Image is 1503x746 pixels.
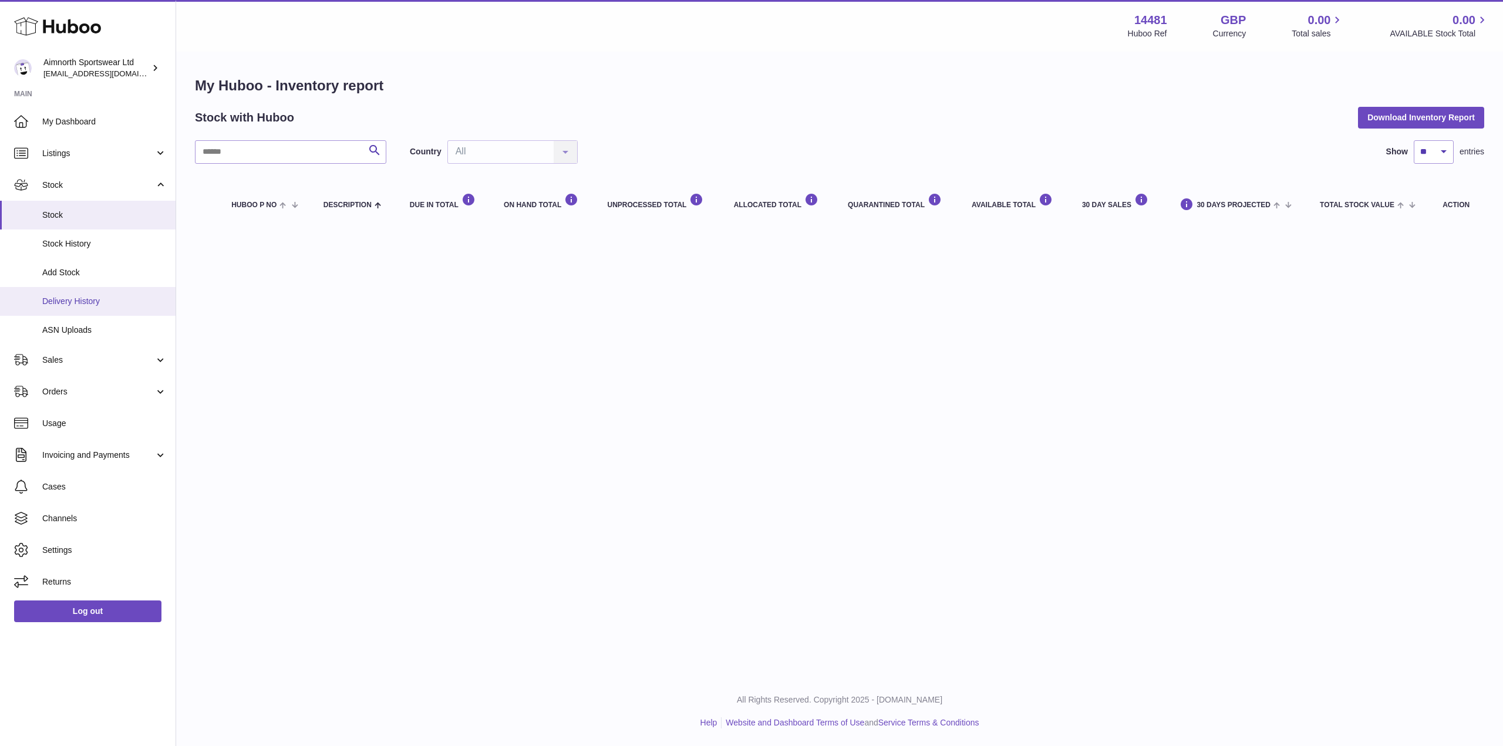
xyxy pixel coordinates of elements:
span: Usage [42,418,167,429]
button: Download Inventory Report [1358,107,1484,128]
h2: Stock with Huboo [195,110,294,126]
span: [EMAIL_ADDRESS][DOMAIN_NAME] [43,69,173,78]
div: ON HAND Total [504,193,584,209]
div: Action [1443,201,1472,209]
span: Settings [42,545,167,556]
h1: My Huboo - Inventory report [195,76,1484,95]
div: Huboo Ref [1128,28,1167,39]
label: Show [1386,146,1408,157]
span: Sales [42,355,154,366]
span: Invoicing and Payments [42,450,154,461]
a: Website and Dashboard Terms of Use [726,718,864,727]
span: entries [1460,146,1484,157]
strong: 14481 [1134,12,1167,28]
span: Huboo P no [231,201,277,209]
img: internalAdmin-14481@internal.huboo.com [14,59,32,77]
span: ASN Uploads [42,325,167,336]
a: 0.00 Total sales [1292,12,1344,39]
span: Delivery History [42,296,167,307]
div: Aimnorth Sportswear Ltd [43,57,149,79]
strong: GBP [1221,12,1246,28]
div: AVAILABLE Total [972,193,1059,209]
span: Total sales [1292,28,1344,39]
a: Help [700,718,717,727]
div: 30 DAY SALES [1082,193,1153,209]
div: UNPROCESSED Total [608,193,710,209]
li: and [722,717,979,728]
span: My Dashboard [42,116,167,127]
div: DUE IN TOTAL [410,193,480,209]
span: AVAILABLE Stock Total [1390,28,1489,39]
a: 0.00 AVAILABLE Stock Total [1390,12,1489,39]
span: Stock [42,180,154,191]
label: Country [410,146,442,157]
span: Stock [42,210,167,221]
div: QUARANTINED Total [848,193,948,209]
a: Service Terms & Conditions [878,718,979,727]
span: 0.00 [1453,12,1475,28]
div: Currency [1213,28,1246,39]
p: All Rights Reserved. Copyright 2025 - [DOMAIN_NAME] [186,694,1494,706]
span: Stock History [42,238,167,249]
div: ALLOCATED Total [734,193,824,209]
span: Returns [42,576,167,588]
span: Listings [42,148,154,159]
span: Channels [42,513,167,524]
span: Total stock value [1320,201,1394,209]
span: Add Stock [42,267,167,278]
a: Log out [14,600,161,622]
span: Orders [42,386,154,397]
span: 0.00 [1308,12,1331,28]
span: Description [323,201,372,209]
span: 30 DAYS PROJECTED [1197,201,1271,209]
span: Cases [42,481,167,492]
